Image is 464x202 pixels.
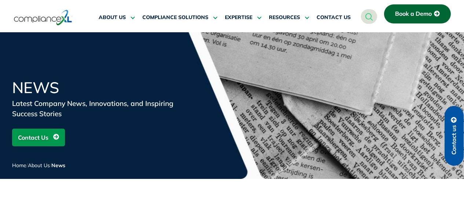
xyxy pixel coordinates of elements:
a: COMPLIANCE SOLUTIONS [142,9,218,26]
span: RESOURCES [269,14,300,21]
a: CONTACT US [317,9,351,26]
div: Latest Company News, Innovations, and Inspiring Success Stories [12,98,188,119]
a: Book a Demo [384,4,451,23]
a: navsearch-button [361,9,377,24]
span: EXPERTISE [225,14,252,21]
a: Contact us [445,106,464,166]
img: logo-one.svg [14,9,72,26]
span: / / [12,162,65,169]
a: Home [12,162,26,169]
span: COMPLIANCE SOLUTIONS [142,14,208,21]
span: Contact Us [18,131,48,144]
span: ABOUT US [99,14,126,21]
span: CONTACT US [317,14,351,21]
span: Contact us [451,125,457,155]
a: ABOUT US [99,9,135,26]
span: News [51,162,65,169]
h1: News [12,80,188,95]
a: About Us [28,162,50,169]
a: RESOURCES [269,9,309,26]
a: EXPERTISE [225,9,262,26]
a: Contact Us [12,129,65,146]
span: Book a Demo [395,11,432,17]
